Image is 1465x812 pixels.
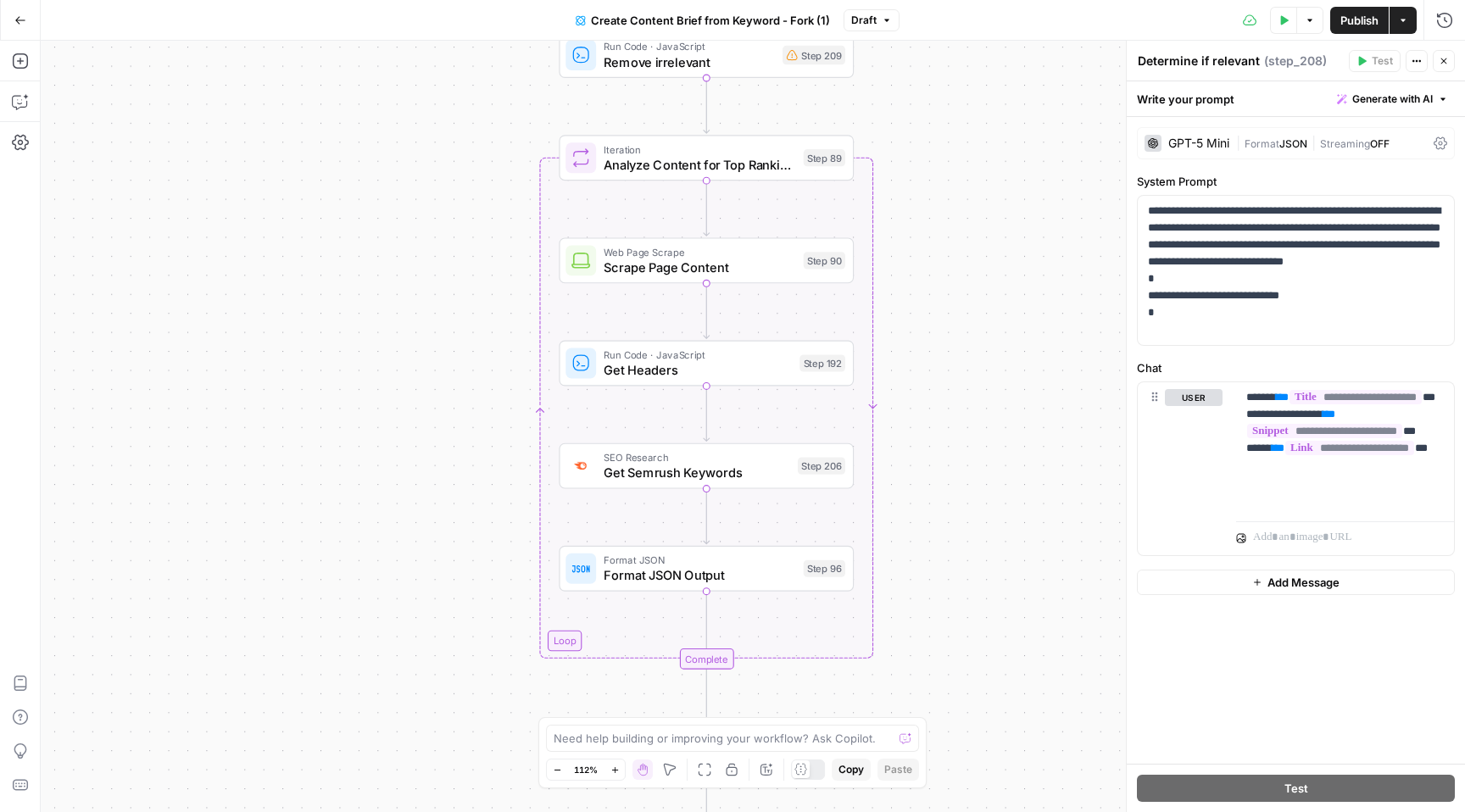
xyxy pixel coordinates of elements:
span: 112% [574,763,598,776]
span: | [1307,134,1320,151]
span: Create Content Brief from Keyword - Fork (1) [591,12,830,29]
span: | [1236,134,1245,151]
span: SEO Research [604,450,790,465]
div: Step 209 [783,46,845,64]
span: Format JSON Output [604,565,796,584]
span: Format JSON [604,553,796,568]
label: Chat [1137,359,1455,376]
span: Get Semrush Keywords [604,463,790,481]
span: JSON [1279,137,1307,150]
div: Step 206 [798,458,845,475]
div: SEO ResearchGet Semrush KeywordsStep 206 [559,443,854,489]
button: Add Message [1137,570,1455,595]
label: System Prompt [1137,173,1455,190]
button: user [1165,389,1223,406]
span: Web Page Scrape [604,244,796,259]
div: Format JSONFormat JSON OutputStep 96 [559,546,854,592]
span: Iteration [604,142,796,157]
span: Streaming [1320,137,1370,150]
span: OFF [1370,137,1390,150]
button: Create Content Brief from Keyword - Fork (1) [565,7,840,34]
button: Copy [832,759,871,781]
span: Add Message [1267,574,1340,591]
div: Run Code · JavaScriptRemove irrelevantStep 209 [559,32,854,78]
g: Edge from step_89-iteration-end to step_212 [704,670,710,725]
span: Test [1284,780,1308,797]
div: LoopIterationAnalyze Content for Top Ranking PagesStep 89 [559,135,854,181]
span: Test [1372,53,1393,69]
span: Run Code · JavaScript [604,39,775,54]
g: Edge from step_206 to step_96 [704,489,710,544]
button: Test [1349,50,1401,72]
div: Step 89 [804,149,845,166]
div: user [1138,382,1223,555]
span: ( step_208 ) [1264,53,1327,70]
span: Publish [1340,12,1379,29]
button: Paste [877,759,919,781]
div: Step 90 [804,252,845,269]
div: Write your prompt [1127,81,1465,116]
span: Analyze Content for Top Ranking Pages [604,155,796,174]
g: Edge from step_192 to step_206 [704,386,710,441]
span: Draft [851,13,877,28]
div: Complete [559,648,854,670]
div: Run Code · JavaScriptGet HeadersStep 192 [559,341,854,387]
button: Test [1137,775,1455,802]
img: ey5lt04xp3nqzrimtu8q5fsyor3u [571,458,590,474]
span: Get Headers [604,360,792,379]
button: Draft [844,9,900,31]
div: Step 96 [804,560,845,577]
g: Edge from step_209 to step_89 [704,78,710,133]
span: Generate with AI [1352,92,1433,107]
span: Paste [884,762,912,777]
span: Run Code · JavaScript [604,347,792,362]
button: Generate with AI [1330,88,1455,110]
div: Web Page ScrapeScrape Page ContentStep 90 [559,237,854,283]
g: Edge from step_89 to step_90 [704,181,710,236]
span: Copy [838,762,864,777]
div: Complete [679,648,733,670]
span: Format [1245,137,1279,150]
textarea: Determine if relevant [1138,53,1260,70]
span: Scrape Page Content [604,258,796,276]
g: Edge from step_90 to step_192 [704,283,710,338]
div: Step 192 [799,354,845,371]
span: Remove irrelevant [604,53,775,71]
button: Publish [1330,7,1389,34]
div: GPT-5 Mini [1168,137,1229,149]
